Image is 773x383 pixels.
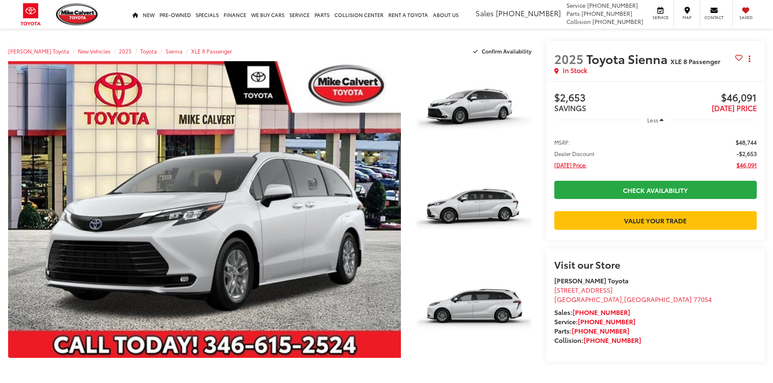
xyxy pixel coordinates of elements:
img: Mike Calvert Toyota [56,3,99,26]
span: [GEOGRAPHIC_DATA] [554,294,622,304]
span: Saved [737,15,755,20]
span: [PHONE_NUMBER] [581,9,632,17]
a: [PHONE_NUMBER] [573,307,630,317]
span: MSRP: [554,138,570,146]
a: Expand Photo 1 [410,61,538,157]
a: Expand Photo 0 [8,61,401,358]
span: XLE 8 Passenger [670,56,720,66]
a: [PERSON_NAME] Toyota [8,47,69,55]
span: [DATE] Price: [554,161,587,169]
span: Sales [476,8,494,18]
img: 2025 Toyota Sienna XLE 8 Passenger [408,160,539,259]
img: 2025 Toyota Sienna XLE 8 Passenger [408,261,539,359]
a: New Vehicles [78,47,110,55]
span: $46,091 [655,92,757,104]
span: dropdown dots [749,56,750,62]
a: Check Availability [554,181,757,199]
span: , [554,294,712,304]
span: [PHONE_NUMBER] [496,8,561,18]
span: [PHONE_NUMBER] [587,1,638,9]
a: 2025 [119,47,132,55]
button: Less [643,113,667,127]
span: $2,653 [554,92,656,104]
a: [PHONE_NUMBER] [578,317,635,326]
span: [DATE] PRICE [712,103,757,113]
button: Actions [743,51,757,66]
a: [PHONE_NUMBER] [572,326,629,335]
strong: Collision: [554,335,641,344]
span: Confirm Availability [482,47,532,55]
img: 2025 Toyota Sienna XLE 8 Passenger [4,60,405,359]
span: $48,744 [736,138,757,146]
span: $46,091 [736,161,757,169]
span: Toyota Sienna [586,50,670,67]
a: Expand Photo 3 [410,262,538,358]
a: [PHONE_NUMBER] [584,335,641,344]
button: Confirm Availability [469,44,538,58]
span: Dealer Discount [554,150,594,158]
span: Service [566,1,586,9]
span: Parts [566,9,580,17]
strong: Sales: [554,307,630,317]
a: Expand Photo 2 [410,162,538,258]
span: Contact [704,15,723,20]
strong: Parts: [554,326,629,335]
span: [STREET_ADDRESS] [554,285,613,294]
a: [STREET_ADDRESS] [GEOGRAPHIC_DATA],[GEOGRAPHIC_DATA] 77054 [554,285,712,304]
a: Toyota [140,47,157,55]
a: Value Your Trade [554,211,757,229]
span: Service [651,15,670,20]
strong: Service: [554,317,635,326]
span: Map [678,15,696,20]
span: In Stock [563,66,587,75]
span: -$2,653 [736,150,757,158]
span: [PHONE_NUMBER] [592,17,643,26]
span: Less [647,116,658,124]
span: 77054 [693,294,712,304]
img: 2025 Toyota Sienna XLE 8 Passenger [408,60,539,158]
strong: [PERSON_NAME] Toyota [554,276,629,285]
span: 2025 [554,50,584,67]
h2: Visit our Store [554,259,757,270]
a: XLE 8 Passenger [191,47,232,55]
a: Sienna [166,47,183,55]
span: [GEOGRAPHIC_DATA] [624,294,692,304]
span: SAVINGS [554,103,586,113]
span: Collision [566,17,591,26]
